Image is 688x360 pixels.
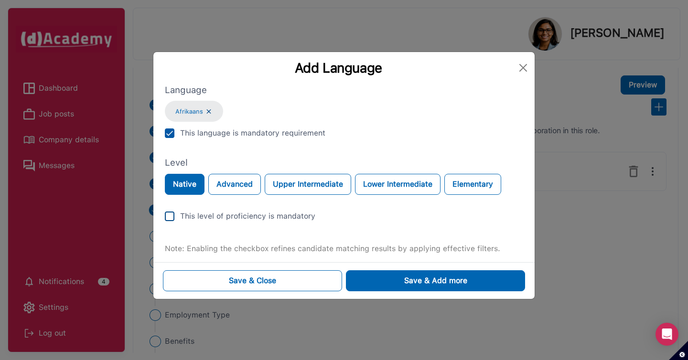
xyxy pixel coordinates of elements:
label: Language [165,84,523,97]
button: Save & Close [163,270,342,291]
div: Afrikaans [165,101,223,122]
div: Save & Close [229,275,276,286]
button: Advanced [208,174,261,195]
span: Enabling the checkbox refines candidate matching results by applying effective filters. [187,244,500,253]
button: Elementary [444,174,501,195]
div: Add Language [161,60,516,76]
div: Save & Add more [404,275,467,286]
button: Lower Intermediate [355,174,441,195]
button: Save & Add more [346,270,525,291]
img: unCheck [165,212,174,221]
label: Level [165,156,523,170]
div: Open Intercom Messenger [656,323,678,346]
button: Close [516,60,531,75]
img: ... [205,107,213,116]
img: check [165,128,174,138]
button: Native [165,174,204,195]
div: This language is mandatory requirement [180,127,325,139]
div: This level of proficiency is mandatory [180,211,315,222]
button: Upper Intermediate [265,174,351,195]
label: Note: [165,243,184,254]
button: Set cookie preferences [669,341,688,360]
